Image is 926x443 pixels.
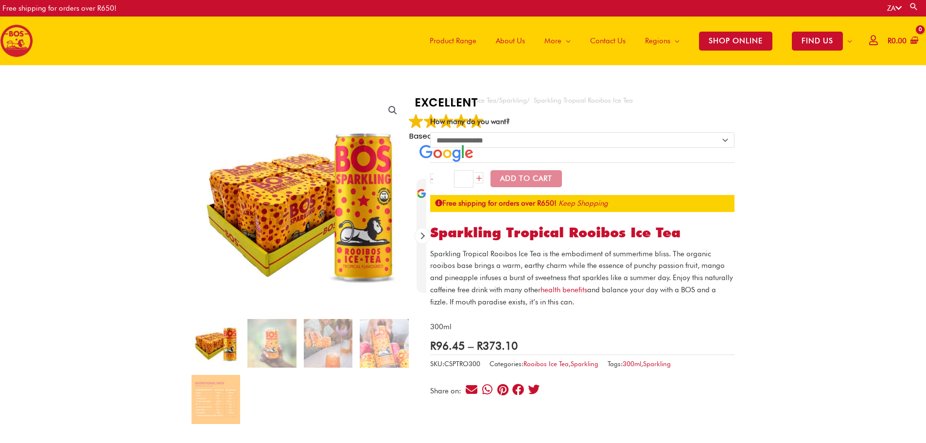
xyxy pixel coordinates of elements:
a: health benefits [541,285,587,294]
a: ZA [887,4,902,13]
input: Product quantity [454,170,473,188]
img: Sparkling Tropical Rooibos Ice Tea - Image 5 [192,375,240,424]
span: SHOP ONLINE [699,32,772,51]
span: Based on [409,131,484,141]
img: Google [419,145,473,162]
span: Categories: , [489,358,598,370]
a: More [535,17,580,65]
div: Share on facebook [512,383,525,396]
strong: Free shipping for orders over R650! [435,199,557,208]
a: SHOP ONLINE [689,17,782,65]
span: Product Range [430,26,476,55]
div: Share on whatsapp [481,383,494,396]
bdi: 373.10 [477,339,518,352]
span: R [477,339,483,352]
img: Google [469,114,484,128]
span: R [430,339,436,352]
strong: EXCELLENT [409,94,484,111]
a: Rooibos Ice Tea [524,360,569,368]
img: Sparkling Tropical Rooibos Ice Tea - Image 2 [247,319,296,368]
span: – [468,339,473,352]
a: View full-screen image gallery [384,102,402,119]
bdi: 96.45 [430,339,465,352]
span: Tags: , [608,358,671,370]
span: Regions [645,26,670,55]
a: Search button [909,2,919,11]
div: Share on email [465,383,478,396]
img: 5 Reasons to Love Our New BOS Sparkling Rooibos Ice Teas [360,319,408,368]
span: Contact Us [590,26,626,55]
div: Next review [415,229,430,243]
a: Keep Shopping [559,199,608,208]
span: More [544,26,561,55]
nav: Site Navigation [413,17,862,65]
div: Share on pinterest [496,383,509,396]
img: Google [424,114,438,128]
a: Sparkling [499,96,527,104]
img: sparkling tropical rooibos ice tea [192,94,409,312]
label: How many do you want? [430,117,510,126]
a: About Us [486,17,535,65]
a: 300ml [623,360,641,368]
a: + [475,172,483,183]
img: Google [409,114,423,128]
a: Sparkling [643,360,671,368]
span: R [888,36,891,45]
p: Sparkling Tropical Rooibos Ice Tea is the embodiment of summertime bliss. The organic rooibos bas... [430,248,734,308]
a: View Shopping Cart, empty [886,30,919,52]
span: SKU: [430,358,480,370]
span: FIND US [792,32,843,51]
a: Contact Us [580,17,635,65]
span: CSPTRO300 [444,360,480,368]
a: Product Range [420,17,486,65]
nav: Breadcrumb [430,94,734,106]
div: Share on twitter [527,383,541,396]
img: Google [454,114,469,128]
h1: Sparkling Tropical Rooibos Ice Tea [430,225,734,241]
button: Add to Cart [490,170,562,187]
span: About Us [496,26,525,55]
img: sparkling tropical rooibos ice tea [192,319,240,368]
img: Google [439,114,454,128]
bdi: 0.00 [888,36,907,45]
a: - [430,174,434,183]
p: 300ml [430,321,734,333]
img: Sparkling Tropical Rooibos Ice Tea - Image 3 [304,319,352,368]
a: Regions [635,17,689,65]
a: Sparkling [571,360,598,368]
div: Share on: [430,388,465,395]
